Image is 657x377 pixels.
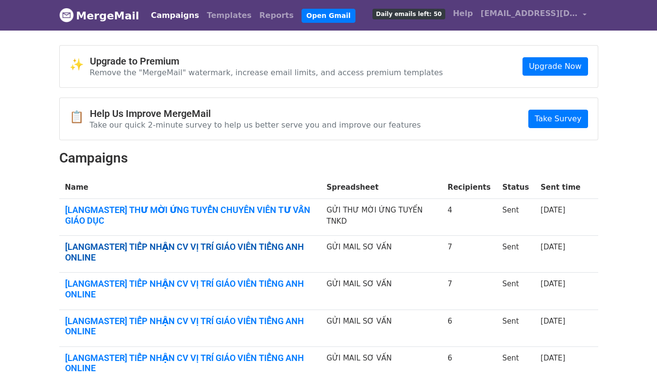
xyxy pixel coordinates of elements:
[90,120,421,130] p: Take our quick 2-minute survey to help us better serve you and improve our features
[65,353,315,374] a: [LANGMASTER] TIẾP NHẬN CV VỊ TRÍ GIÁO VIÊN TIẾNG ANH ONLINE
[65,242,315,262] a: [LANGMASTER] TIẾP NHẬN CV VỊ TRÍ GIÁO VIÊN TIẾNG ANH ONLINE
[522,57,588,76] a: Upgrade Now
[496,310,535,346] td: Sent
[302,9,355,23] a: Open Gmail
[90,55,443,67] h4: Upgrade to Premium
[320,273,441,310] td: GỬI MAIL SƠ VẤN
[442,176,497,199] th: Recipients
[369,4,449,23] a: Daily emails left: 50
[90,67,443,78] p: Remove the "MergeMail" watermark, increase email limits, and access premium templates
[255,6,298,25] a: Reports
[69,58,90,72] span: ✨
[481,8,578,19] span: [EMAIL_ADDRESS][DOMAIN_NAME]
[59,150,598,166] h2: Campaigns
[372,9,445,19] span: Daily emails left: 50
[442,310,497,346] td: 6
[540,206,565,214] a: [DATE]
[320,236,441,273] td: GỬI MAIL SƠ VẤN
[496,176,535,199] th: Status
[320,176,441,199] th: Spreadsheet
[59,5,139,26] a: MergeMail
[496,236,535,273] td: Sent
[65,316,315,337] a: [LANGMASTER] TIẾP NHẬN CV VỊ TRÍ GIÁO VIÊN TIẾNG ANH ONLINE
[442,236,497,273] td: 7
[496,273,535,310] td: Sent
[320,310,441,346] td: GỬI MAIL SƠ VẤN
[477,4,590,27] a: [EMAIL_ADDRESS][DOMAIN_NAME]
[59,176,321,199] th: Name
[65,205,315,226] a: [LANGMASTER] THƯ MỜI ỨNG TUYỂN CHUYÊN VIÊN TƯ VẤN GIÁO DỤC
[449,4,477,23] a: Help
[65,279,315,299] a: [LANGMASTER] TIẾP NHẬN CV VỊ TRÍ GIÁO VIÊN TIẾNG ANH ONLINE
[496,199,535,236] td: Sent
[59,8,74,22] img: MergeMail logo
[540,354,565,362] a: [DATE]
[203,6,255,25] a: Templates
[540,243,565,251] a: [DATE]
[608,330,657,377] iframe: Chat Widget
[540,317,565,326] a: [DATE]
[442,199,497,236] td: 4
[320,199,441,236] td: GỬI THƯ MỜI ỨNG TUYỂN TNKD
[442,273,497,310] td: 7
[535,176,586,199] th: Sent time
[540,279,565,288] a: [DATE]
[147,6,203,25] a: Campaigns
[69,110,90,124] span: 📋
[528,110,588,128] a: Take Survey
[90,108,421,119] h4: Help Us Improve MergeMail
